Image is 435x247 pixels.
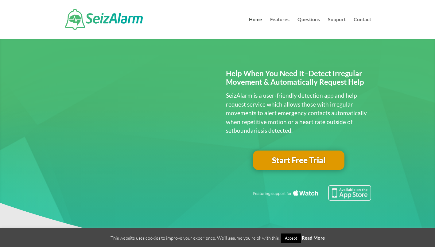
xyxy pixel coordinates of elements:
span: boundaries [234,127,263,134]
a: Contact [354,17,371,39]
p: SeizAlarm is a user-friendly detection app and help request service which allows those with irreg... [226,91,371,135]
a: Home [249,17,262,39]
h2: Help When You Need It–Detect Irregular Movement & Automatically Request Help [226,69,371,90]
a: Start Free Trial [253,151,344,170]
a: Support [328,17,346,39]
a: Featuring seizure detection support for the Apple Watch [252,195,371,202]
img: Seizure detection available in the Apple App Store. [252,185,371,201]
a: Read More [302,235,325,241]
img: SeizAlarm [65,9,143,30]
a: Accept [281,233,301,243]
a: Questions [297,17,320,39]
span: This website uses cookies to improve your experience. We'll assume you're ok with this. [111,235,325,241]
a: Features [270,17,289,39]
